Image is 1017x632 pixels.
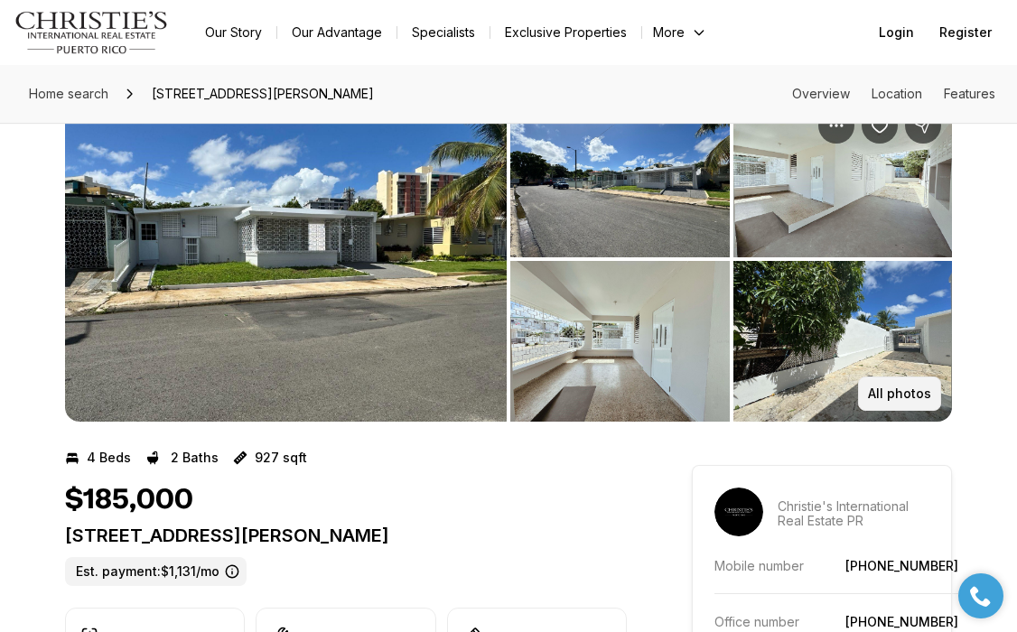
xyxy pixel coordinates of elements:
[778,499,929,528] p: Christie's International Real Estate PR
[65,97,952,422] div: Listing Photos
[733,261,953,422] button: View image gallery
[792,86,850,101] a: Skip to: Overview
[191,20,276,45] a: Our Story
[255,451,307,465] p: 927 sqft
[845,614,958,629] a: [PHONE_NUMBER]
[397,20,490,45] a: Specialists
[490,20,641,45] a: Exclusive Properties
[87,451,131,465] p: 4 Beds
[879,25,914,40] span: Login
[22,79,116,108] a: Home search
[65,557,247,586] label: Est. payment: $1,131/mo
[65,97,507,422] li: 1 of 4
[145,79,381,108] span: [STREET_ADDRESS][PERSON_NAME]
[510,97,730,257] button: View image gallery
[868,386,931,401] p: All photos
[14,11,169,54] img: logo
[845,558,958,573] a: [PHONE_NUMBER]
[944,86,995,101] a: Skip to: Features
[733,97,953,257] button: View image gallery
[818,107,854,144] button: Property options
[65,483,193,517] h1: $185,000
[65,525,627,546] p: [STREET_ADDRESS][PERSON_NAME]
[868,14,925,51] button: Login
[872,86,922,101] a: Skip to: Location
[714,614,799,629] p: Office number
[905,107,941,144] button: Share Property: 56 CALLE
[939,25,992,40] span: Register
[277,20,397,45] a: Our Advantage
[714,558,804,573] p: Mobile number
[642,20,718,45] button: More
[510,97,952,422] li: 2 of 4
[171,451,219,465] p: 2 Baths
[29,86,108,101] span: Home search
[928,14,1003,51] button: Register
[862,107,898,144] button: Save Property: 56 CALLE
[858,376,941,411] button: All photos
[510,261,730,422] button: View image gallery
[792,87,995,101] nav: Page section menu
[65,97,507,422] button: View image gallery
